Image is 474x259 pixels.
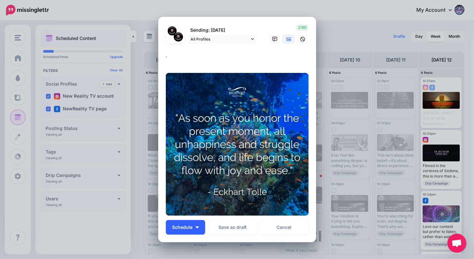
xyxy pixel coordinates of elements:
[191,36,250,42] span: All Profiles
[296,24,308,31] span: 2199
[196,226,199,228] img: arrow-down-white.png
[187,27,257,34] p: Sending: [DATE]
[166,220,205,235] button: Schedule
[168,26,177,36] img: 472449953_1281368356257536_7554451743400192894_n-bsa151736.jpg
[260,220,308,235] a: Cancel
[172,225,192,230] span: Schedule
[187,35,257,44] a: All Profiles
[166,52,312,59] div: .
[208,220,257,235] button: Save as draft
[174,32,183,42] img: 472753704_10160185472851537_7242961054534619338_n-bsa151758.jpg
[166,73,308,216] img: TEI4607JXKIBUCPIIHZ48X508FH6HK17.jpg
